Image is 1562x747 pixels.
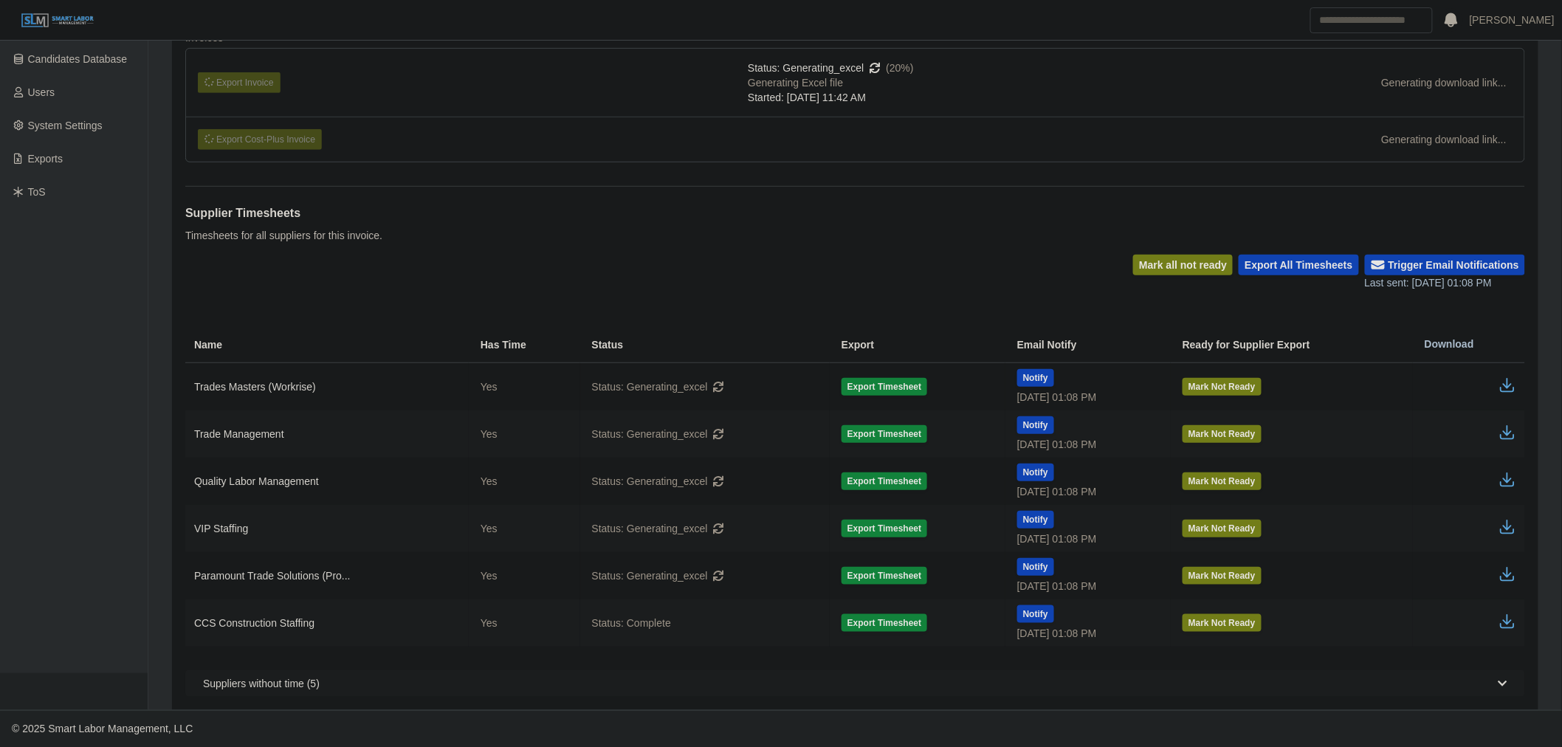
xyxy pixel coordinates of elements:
button: Notify [1017,369,1054,387]
button: Mark all not ready [1133,255,1233,275]
button: Export Timesheet [842,378,927,396]
th: Has Time [469,326,580,363]
button: Suppliers without time (5) [185,670,1525,697]
div: [DATE] 01:08 PM [1017,579,1159,593]
span: Candidates Database [28,53,128,65]
th: Email Notify [1005,326,1171,363]
button: Mark Not Ready [1183,425,1262,443]
div: [DATE] 01:08 PM [1017,390,1159,405]
span: Status: Generating_excel [592,474,708,489]
td: VIP Staffing [185,505,469,552]
div: Generating Excel file [748,75,914,90]
button: Export Timesheet [842,520,927,537]
button: Export Timesheet [842,614,927,632]
button: Export Timesheet [842,567,927,585]
td: Yes [469,410,580,458]
span: Users [28,86,55,98]
span: Status: Complete [592,616,671,630]
span: Suppliers without time (5) [203,676,320,691]
img: SLM Logo [21,13,94,29]
p: Timesheets for all suppliers for this invoice. [185,228,382,243]
td: Trade Management [185,410,469,458]
th: Name [185,326,469,363]
th: Export [830,326,1005,363]
button: Mark Not Ready [1183,520,1262,537]
div: Last sent: [DATE] 01:08 PM [1365,275,1525,291]
button: Export Timesheet [842,425,927,443]
td: Yes [469,552,580,599]
td: Quality Labor Management [185,458,469,505]
div: [DATE] 01:08 PM [1017,437,1159,452]
div: Generating download link... [1381,75,1507,90]
div: [DATE] 01:08 PM [1017,484,1159,499]
span: Status: Generating_excel [592,427,708,441]
div: Generating download link... [1381,132,1507,147]
span: Status: Generating_excel [592,521,708,536]
th: Ready for Supplier Export [1171,326,1413,363]
div: [DATE] 01:08 PM [1017,626,1159,641]
input: Search [1310,7,1433,33]
span: ToS [28,186,46,198]
button: Mark Not Ready [1183,614,1262,632]
button: Mark Not Ready [1183,378,1262,396]
td: Yes [469,363,580,411]
span: System Settings [28,120,103,131]
td: CCS Construction Staffing [185,599,469,647]
span: Status: Generating_excel [592,379,708,394]
button: Notify [1017,511,1054,529]
h1: Supplier Timesheets [185,204,382,222]
button: Export All Timesheets [1239,255,1358,275]
button: Export Timesheet [842,472,927,490]
span: Exports [28,153,63,165]
button: Trigger Email Notifications [1365,255,1525,275]
button: Notify [1017,416,1054,434]
span: Status: Generating_excel [592,568,708,583]
span: © 2025 Smart Labor Management, LLC [12,723,193,734]
button: Mark Not Ready [1183,472,1262,490]
td: Paramount Trade Solutions (Pro... [185,552,469,599]
button: Export Invoice [198,72,281,93]
a: [PERSON_NAME] [1470,13,1555,28]
td: Yes [469,505,580,552]
th: Status [580,326,830,363]
button: Mark Not Ready [1183,567,1262,585]
button: Notify [1017,605,1054,623]
span: Status: Generating_excel [748,61,864,75]
span: (20%) [886,61,913,75]
button: Notify [1017,464,1054,481]
td: Yes [469,458,580,505]
div: [DATE] 01:08 PM [1017,531,1159,546]
button: Notify [1017,558,1054,576]
td: Yes [469,599,580,647]
th: Download [1413,326,1525,363]
td: Trades Masters (Workrise) [185,363,469,411]
div: Started: [DATE] 11:42 AM [748,90,914,105]
button: Export Cost-Plus Invoice [198,129,322,150]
